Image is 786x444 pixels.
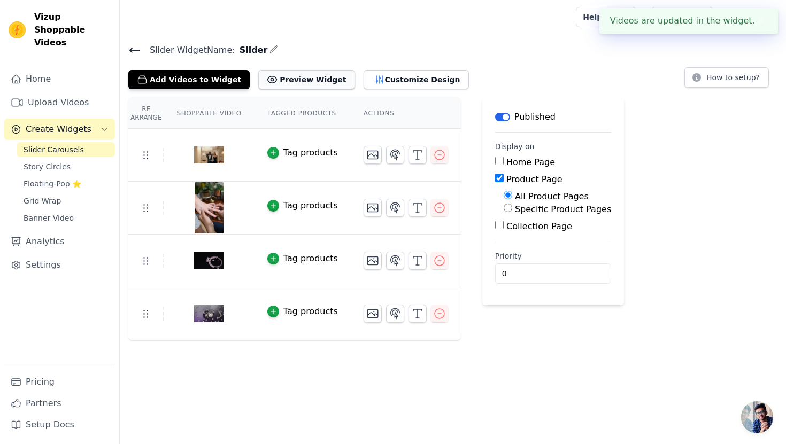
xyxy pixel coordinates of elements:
div: Tag products [283,199,338,212]
button: Customize Design [364,70,469,89]
button: Tag products [267,199,338,212]
span: Grid Wrap [24,196,61,206]
button: Tag products [267,305,338,318]
span: Create Widgets [26,123,91,136]
div: Tag products [283,252,338,265]
div: Tag products [283,146,338,159]
img: Vizup [9,21,26,38]
label: Home Page [506,157,555,167]
a: Grid Wrap [17,193,115,208]
span: Slider Carousels [24,144,84,155]
button: Tag products [267,146,338,159]
span: Banner Video [24,213,74,223]
a: Settings [4,254,115,276]
img: tn-3ad32550740e463a8a9c0af6b8539afb.png [194,129,224,181]
img: tn-46d94a60c27c423caa3a33fc5bd422bf.png [194,182,224,233]
button: Change Thumbnail [364,199,382,217]
a: Home [4,68,115,90]
a: Story Circles [17,159,115,174]
span: Story Circles [24,161,71,172]
a: Analytics [4,231,115,252]
label: All Product Pages [515,191,589,201]
th: Tagged Products [255,98,351,129]
label: Specific Product Pages [515,204,611,214]
a: Upload Videos [4,92,115,113]
a: Setup Docs [4,414,115,435]
label: Priority [495,251,611,261]
button: Close [755,14,767,27]
th: Actions [351,98,461,129]
legend: Display on [495,141,535,152]
a: Partners [4,393,115,414]
th: Shoppable Video [164,98,254,129]
button: Change Thumbnail [364,146,382,164]
a: Floating-Pop ⭐ [17,176,115,191]
button: Tag products [267,252,338,265]
div: Tag products [283,305,338,318]
button: Create Widgets [4,119,115,140]
label: Product Page [506,174,562,184]
span: Slider [235,44,268,57]
img: tn-0e3373aff8dd4fa9abe96d81ceadc28a.png [194,288,224,339]
button: Add Videos to Widget [128,70,250,89]
a: Banner Video [17,211,115,225]
a: Slider Carousels [17,142,115,157]
p: AVERÉH [739,7,777,27]
a: Book Demo [651,7,713,27]
button: Preview Widget [258,70,355,89]
a: How to setup? [684,75,769,85]
button: Change Thumbnail [364,252,382,270]
p: Published [514,111,556,123]
label: Collection Page [506,221,572,231]
button: Change Thumbnail [364,305,382,323]
div: Open chat [741,401,773,433]
button: How to setup? [684,67,769,88]
img: tn-22410cbe5c3642d9876b334dd41904b2.png [194,235,224,286]
span: Floating-Pop ⭐ [24,178,81,189]
a: Pricing [4,371,115,393]
div: Videos are updated in the widget. [599,8,778,34]
span: Vizup Shoppable Videos [34,11,111,49]
a: Help Setup [576,7,636,27]
div: Edit Name [269,43,278,57]
button: A AVERÉH [722,7,777,27]
th: Re Arrange [128,98,164,129]
span: Slider Widget Name: [141,44,235,57]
